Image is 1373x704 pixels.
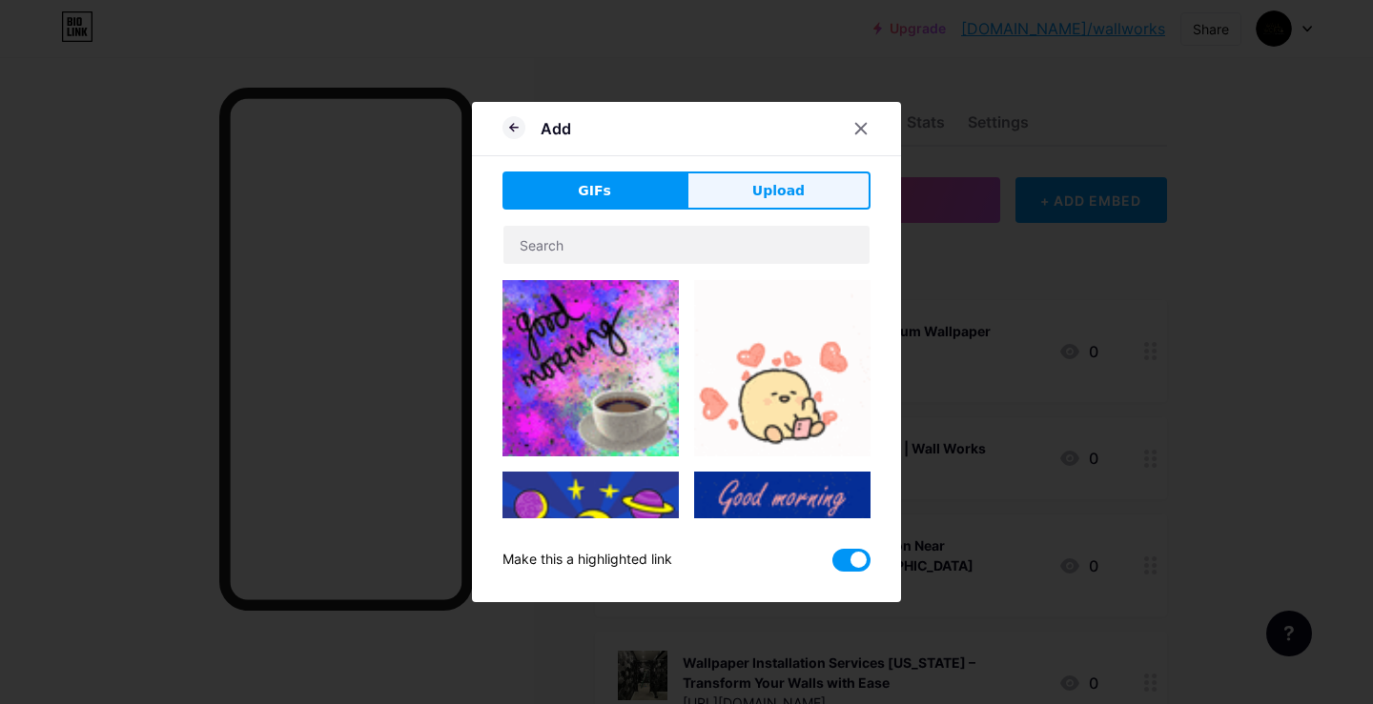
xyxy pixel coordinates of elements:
[502,171,686,210] button: GIFs
[686,171,871,210] button: Upload
[502,472,679,666] img: Gihpy
[541,117,571,140] div: Add
[694,472,871,648] img: Gihpy
[503,226,870,264] input: Search
[578,181,611,201] span: GIFs
[752,181,805,201] span: Upload
[502,280,679,456] img: Gihpy
[694,280,871,456] img: Gihpy
[502,549,672,572] div: Make this a highlighted link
